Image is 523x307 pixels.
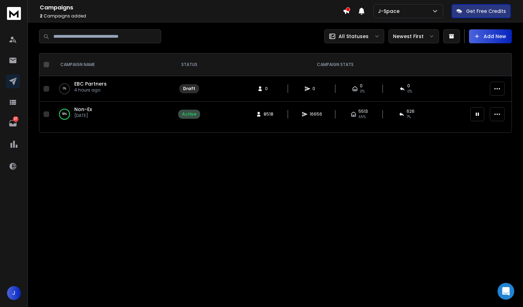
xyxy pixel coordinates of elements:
[360,83,363,89] span: 0
[310,111,322,117] span: 16656
[63,85,66,92] p: 0 %
[62,111,67,118] p: 98 %
[358,109,368,114] span: 5513
[183,86,195,92] div: Draft
[358,114,366,120] span: 65 %
[265,86,272,92] span: 0
[452,4,511,18] button: Get Free Credits
[7,7,21,20] img: logo
[312,86,319,92] span: 0
[74,106,92,113] a: Non-Ex
[13,116,18,122] p: 37
[74,80,107,87] a: EBC Partners
[7,286,21,300] button: J
[52,102,174,127] td: 98%Non-Ex[DATE]
[40,13,43,19] span: 2
[407,114,411,120] span: 7 %
[469,29,512,43] button: Add New
[466,8,506,15] p: Get Free Credits
[182,111,196,117] div: Active
[407,83,410,89] span: 0
[339,33,369,40] p: All Statuses
[204,53,466,76] th: CAMPAIGN STATS
[498,283,514,300] div: Open Intercom Messenger
[264,111,273,117] span: 8518
[407,89,412,94] span: 0%
[74,87,107,93] p: 4 hours ago
[52,53,174,76] th: CAMPAIGN NAME
[174,53,204,76] th: STATUS
[407,109,415,114] span: 626
[388,29,439,43] button: Newest First
[6,116,20,130] a: 37
[52,76,174,102] td: 0%EBC Partners4 hours ago
[74,113,92,118] p: [DATE]
[40,13,343,19] p: Campaigns added
[40,3,343,12] h1: Campaigns
[378,8,402,15] p: J-Space
[360,89,365,94] span: 0%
